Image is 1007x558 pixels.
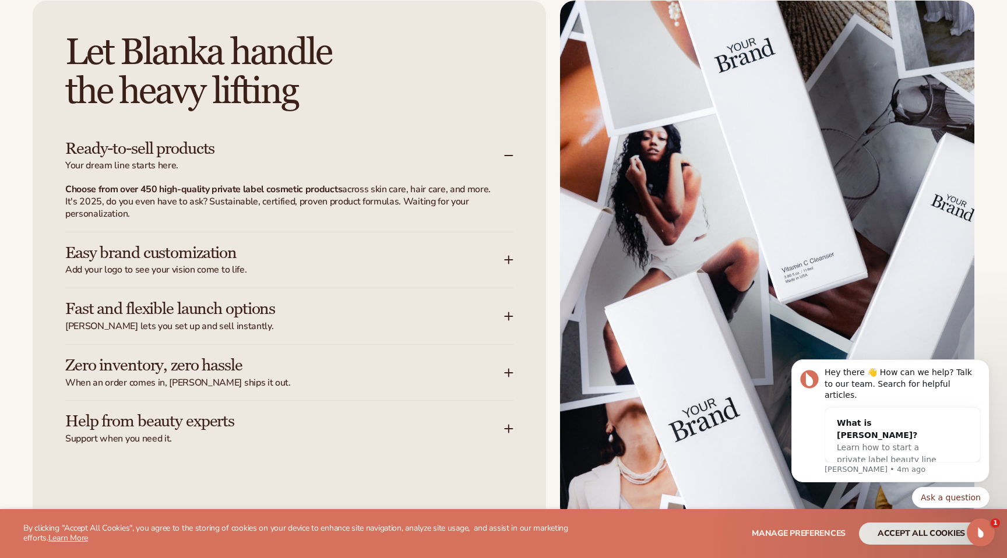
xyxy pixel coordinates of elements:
h2: Let Blanka handle the heavy lifting [65,33,513,111]
h3: Zero inventory, zero hassle [65,356,469,375]
button: Manage preferences [752,522,846,545]
span: 1 [991,518,1000,528]
span: Manage preferences [752,528,846,539]
p: By clicking "Accept All Cookies", you agree to the storing of cookies on your device to enhance s... [23,524,598,543]
h3: Help from beauty experts [65,412,469,430]
span: Add your logo to see your vision come to life. [65,264,504,276]
a: Learn More [48,532,88,543]
h3: Easy brand customization [65,244,469,262]
iframe: Intercom live chat [967,518,995,546]
span: When an order comes in, [PERSON_NAME] ships it out. [65,377,504,389]
p: across skin care, hair care, and more. It's 2025, do you even have to ask? Sustainable, certified... [65,183,499,220]
button: accept all cookies [859,522,984,545]
h3: Ready-to-sell products [65,140,469,158]
strong: Choose from over 450 high-quality private label cosmetic products [65,183,342,196]
h3: Fast and flexible launch options [65,300,469,318]
iframe: Intercom notifications message [774,333,1007,527]
span: Your dream line starts here. [65,160,504,172]
span: Support when you need it. [65,433,504,445]
img: Boxes for skin care products. [560,1,974,521]
span: [PERSON_NAME] lets you set up and sell instantly. [65,320,504,333]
